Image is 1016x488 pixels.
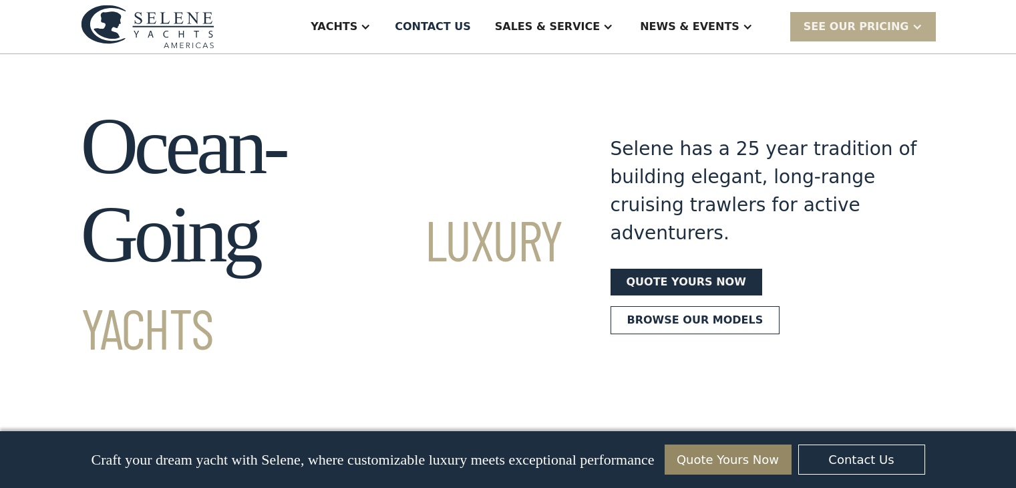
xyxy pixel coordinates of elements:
[665,445,792,475] a: Quote Yours Now
[495,19,600,35] div: Sales & Service
[81,205,562,361] span: Luxury Yachts
[640,19,739,35] div: News & EVENTS
[790,12,936,41] div: SEE Our Pricing
[311,19,357,35] div: Yachts
[81,102,562,367] h1: Ocean-Going
[395,19,471,35] div: Contact US
[798,445,925,475] a: Contact Us
[91,451,654,469] p: Craft your dream yacht with Selene, where customizable luxury meets exceptional performance
[804,19,909,35] div: SEE Our Pricing
[81,5,214,48] img: logo
[611,306,780,334] a: Browse our models
[611,269,762,295] a: Quote yours now
[611,135,918,247] div: Selene has a 25 year tradition of building elegant, long-range cruising trawlers for active adven...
